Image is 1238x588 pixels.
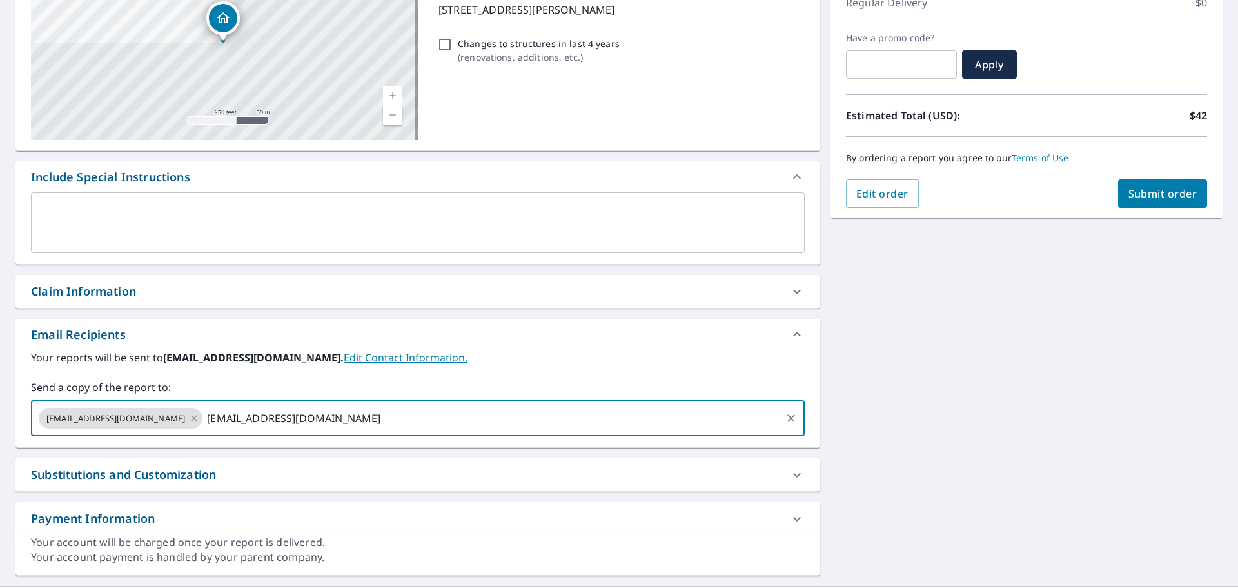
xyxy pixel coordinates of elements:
[31,168,190,186] div: Include Special Instructions
[846,179,919,208] button: Edit order
[1190,108,1207,123] p: $42
[15,161,820,192] div: Include Special Instructions
[438,2,800,17] p: [STREET_ADDRESS][PERSON_NAME]
[856,187,909,201] span: Edit order
[1118,179,1208,208] button: Submit order
[972,57,1007,72] span: Apply
[39,408,202,429] div: [EMAIL_ADDRESS][DOMAIN_NAME]
[344,350,467,365] a: EditContactInfo
[15,319,820,350] div: Email Recipients
[383,86,402,105] a: Current Level 17, Zoom In
[31,510,155,527] div: Payment Information
[846,32,957,44] label: Have a promo code?
[39,412,193,425] span: [EMAIL_ADDRESS][DOMAIN_NAME]
[15,502,820,535] div: Payment Information
[1012,152,1069,164] a: Terms of Use
[15,458,820,491] div: Substitutions and Customization
[962,50,1017,79] button: Apply
[383,105,402,125] a: Current Level 17, Zoom Out
[1128,187,1197,201] span: Submit order
[31,380,805,395] label: Send a copy of the report to:
[31,283,136,300] div: Claim Information
[31,550,805,565] div: Your account payment is handled by your parent company.
[31,466,216,483] div: Substitutions and Customization
[458,50,620,64] p: ( renovations, additions, etc. )
[458,37,620,50] p: Changes to structures in last 4 years
[31,350,805,365] label: Your reports will be sent to
[31,535,805,550] div: Your account will be charged once your report is delivered.
[206,1,240,41] div: Dropped pin, building 1, Residential property, 252 Taylor Rd Lexington, GA 30648
[15,275,820,308] div: Claim Information
[846,108,1027,123] p: Estimated Total (USD):
[163,350,344,365] b: [EMAIL_ADDRESS][DOMAIN_NAME].
[846,152,1207,164] p: By ordering a report you agree to our
[782,409,800,427] button: Clear
[31,326,126,343] div: Email Recipients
